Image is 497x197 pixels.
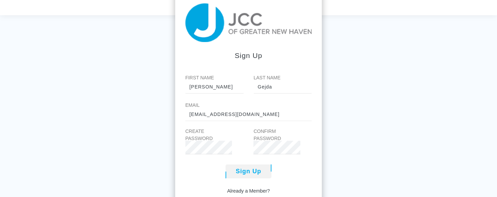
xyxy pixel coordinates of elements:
[227,188,270,195] a: Already a Member?
[185,128,232,142] label: Create Password
[254,74,312,81] label: Last Name
[185,3,312,42] img: taiji-logo.png
[185,50,312,61] div: Sign up
[185,102,312,109] label: Email
[226,164,271,178] button: Sign Up
[185,107,312,121] input: johnny@email.com
[254,80,312,94] input: Smith
[185,80,244,94] input: John
[253,128,300,142] label: Confirm Password
[185,74,244,81] label: First Name
[5,1,492,10] p: Welcome to JCC Of [GEOGRAPHIC_DATA]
